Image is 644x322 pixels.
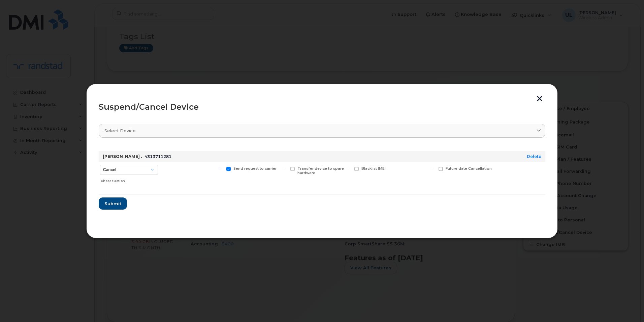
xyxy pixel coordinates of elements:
span: Future date Cancellation [446,166,492,171]
strong: [PERSON_NAME] . [103,154,142,159]
span: Submit [104,200,121,207]
input: Blacklist IMEI [346,167,350,170]
span: Blacklist IMEI [361,166,386,171]
span: Send request to carrier [233,166,277,171]
button: Submit [99,197,127,210]
input: Send request to carrier [218,167,222,170]
div: Choose action [101,176,158,184]
a: Delete [527,154,541,159]
a: Select device [99,124,545,138]
span: Transfer device to spare hardware [297,166,344,175]
input: Future date Cancellation [430,167,434,170]
span: 4313711281 [144,154,171,159]
span: Select device [104,128,136,134]
input: Transfer device to spare hardware [282,167,286,170]
div: Suspend/Cancel Device [99,103,545,111]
